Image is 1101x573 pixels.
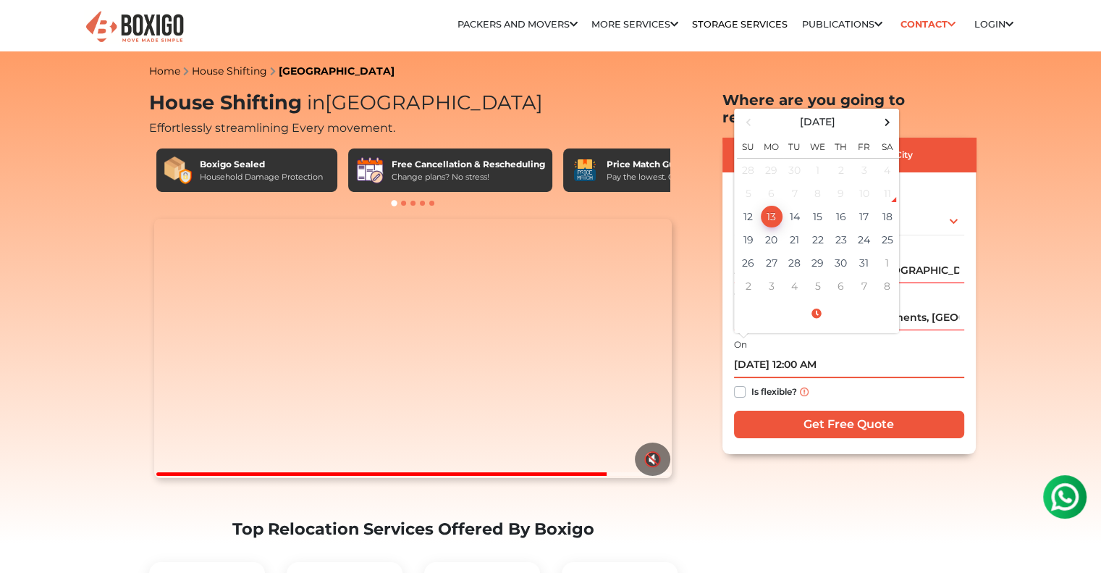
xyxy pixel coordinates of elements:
[692,19,788,30] a: Storage Services
[355,156,384,185] img: Free Cancellation & Rescheduling
[751,383,797,398] label: Is flexible?
[302,91,543,114] span: [GEOGRAPHIC_DATA]
[877,112,897,132] span: Next Month
[737,307,896,320] a: Select Time
[876,133,899,159] th: Sa
[896,13,961,35] a: Contact
[570,156,599,185] img: Price Match Guarantee
[607,158,717,171] div: Price Match Guarantee
[84,9,185,45] img: Boxigo
[149,121,395,135] span: Effortlessly streamlining Every movement.
[760,112,876,133] th: Select Month
[154,219,672,478] video: Your browser does not support the video tag.
[14,14,43,43] img: whatsapp-icon.svg
[722,91,976,126] h2: Where are you going to relocate?
[200,171,323,183] div: Household Damage Protection
[392,158,545,171] div: Free Cancellation & Rescheduling
[279,64,395,78] a: [GEOGRAPHIC_DATA]
[164,156,193,185] img: Boxigo Sealed
[734,411,964,438] input: Get Free Quote
[734,353,964,378] input: Moving date
[457,19,578,30] a: Packers and Movers
[760,133,783,159] th: Mo
[734,338,747,351] label: On
[737,133,760,159] th: Su
[853,133,876,159] th: Fr
[392,171,545,183] div: Change plans? No stress!
[149,64,180,78] a: Home
[307,91,325,114] span: in
[738,112,758,132] span: Previous Month
[802,19,882,30] a: Publications
[149,91,678,115] h1: House Shifting
[200,158,323,171] div: Boxigo Sealed
[877,183,898,204] div: 11
[635,443,670,476] button: 🔇
[783,133,806,159] th: Tu
[607,171,717,183] div: Pay the lowest. Guaranteed!
[830,133,853,159] th: Th
[806,133,830,159] th: We
[974,19,1013,30] a: Login
[800,388,809,396] img: info
[149,519,678,539] h2: Top Relocation Services Offered By Boxigo
[192,64,267,78] a: House Shifting
[591,19,678,30] a: More services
